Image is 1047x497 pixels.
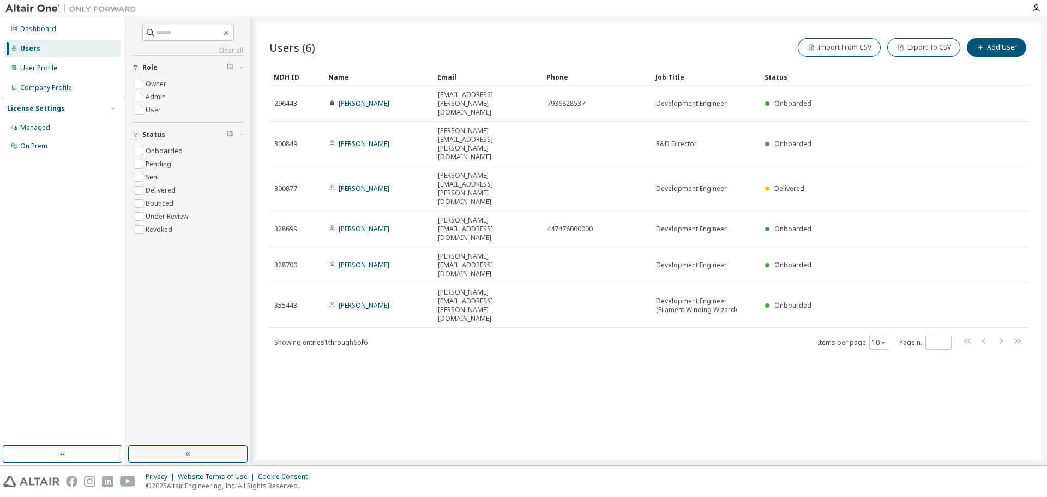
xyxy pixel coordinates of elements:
label: Admin [146,91,168,104]
label: Under Review [146,210,190,223]
label: Bounced [146,197,176,210]
span: Role [142,63,158,72]
span: 328699 [274,225,297,233]
div: Status [765,68,972,86]
span: [PERSON_NAME][EMAIL_ADDRESS][PERSON_NAME][DOMAIN_NAME] [438,127,537,161]
span: Page n. [899,336,952,350]
div: Company Profile [20,83,72,92]
a: [PERSON_NAME] [339,260,389,270]
div: Job Title [655,68,756,86]
span: [PERSON_NAME][EMAIL_ADDRESS][PERSON_NAME][DOMAIN_NAME] [438,171,537,206]
span: Onboarded [774,99,811,108]
button: Role [133,56,243,80]
span: Onboarded [774,139,811,148]
img: linkedin.svg [102,476,113,487]
span: Clear filter [227,130,233,139]
label: User [146,104,163,117]
span: Onboarded [774,260,811,270]
label: Sent [146,171,161,184]
label: Revoked [146,223,174,236]
div: Dashboard [20,25,56,33]
img: instagram.svg [84,476,95,487]
span: [PERSON_NAME][EMAIL_ADDRESS][DOMAIN_NAME] [438,252,537,278]
div: Website Terms of Use [178,472,258,481]
span: 355443 [274,301,297,310]
img: altair_logo.svg [3,476,59,487]
div: User Profile [20,64,57,73]
span: 447476000000 [547,225,593,233]
span: 300877 [274,184,297,193]
a: Clear all [133,46,243,55]
img: youtube.svg [120,476,136,487]
span: Showing entries 1 through 6 of 6 [274,338,368,347]
span: Development Engineer [656,184,727,193]
button: Export To CSV [887,38,960,57]
span: Development Engineer [656,225,727,233]
a: [PERSON_NAME] [339,184,389,193]
img: facebook.svg [66,476,77,487]
a: [PERSON_NAME] [339,99,389,108]
span: Development Engineer [656,99,727,108]
div: On Prem [20,142,47,151]
div: Phone [546,68,647,86]
label: Delivered [146,184,178,197]
div: Cookie Consent [258,472,314,481]
div: Users [20,44,40,53]
span: Onboarded [774,301,811,310]
p: © 2025 Altair Engineering, Inc. All Rights Reserved. [146,481,314,490]
div: Email [437,68,538,86]
button: Add User [967,38,1026,57]
div: License Settings [7,104,65,113]
span: 296443 [274,99,297,108]
span: Clear filter [227,63,233,72]
span: [EMAIL_ADDRESS][PERSON_NAME][DOMAIN_NAME] [438,91,537,117]
div: Privacy [146,472,178,481]
span: [PERSON_NAME][EMAIL_ADDRESS][PERSON_NAME][DOMAIN_NAME] [438,288,537,323]
span: Development Engineer (Filament Winding Wizard) [656,297,755,314]
a: [PERSON_NAME] [339,301,389,310]
a: [PERSON_NAME] [339,224,389,233]
span: Onboarded [774,224,811,233]
a: [PERSON_NAME] [339,139,389,148]
span: 300849 [274,140,297,148]
button: 10 [872,338,887,347]
span: [PERSON_NAME][EMAIL_ADDRESS][DOMAIN_NAME] [438,216,537,242]
span: Items per page [817,336,889,350]
span: Development Engineer [656,261,727,270]
img: Altair One [5,3,142,14]
span: Users (6) [269,40,315,55]
span: R&D Director [656,140,697,148]
label: Owner [146,77,169,91]
button: Import From CSV [798,38,881,57]
div: Managed [20,123,50,132]
span: 328700 [274,261,297,270]
span: Status [142,130,165,139]
span: Delivered [774,184,804,193]
div: MDH ID [274,68,320,86]
button: Status [133,123,243,147]
label: Pending [146,158,173,171]
label: Onboarded [146,145,185,158]
span: 7936828537 [547,99,585,108]
div: Name [328,68,429,86]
